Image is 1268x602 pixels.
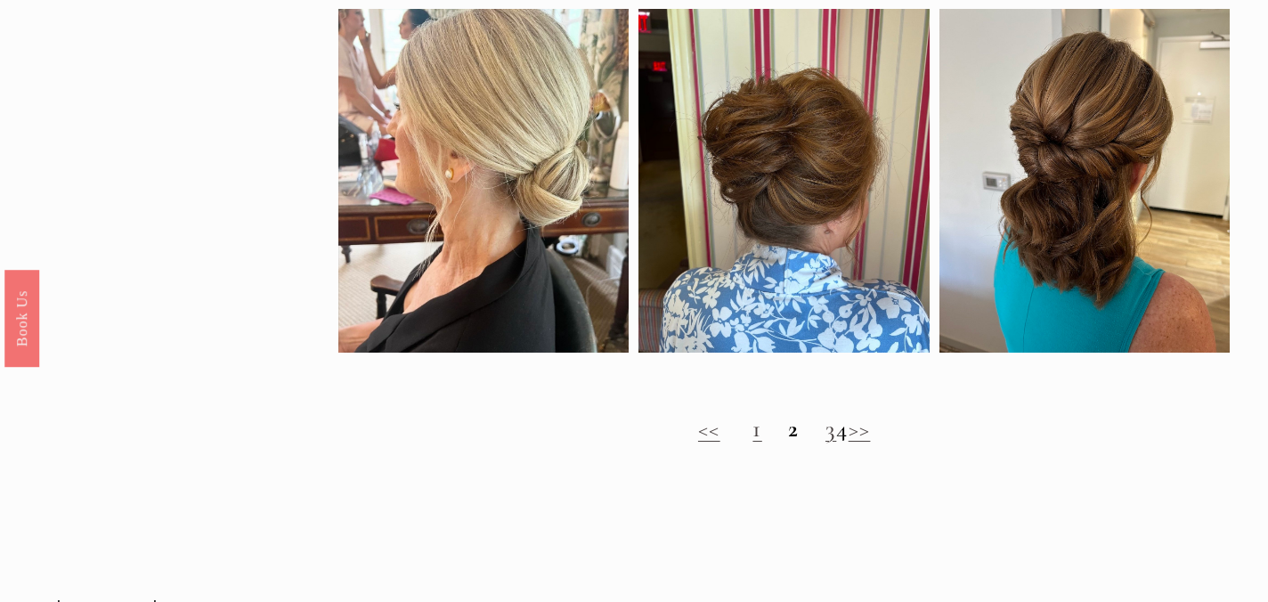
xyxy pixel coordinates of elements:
[788,414,799,443] strong: 2
[338,415,1230,443] h2: 4
[752,414,761,443] a: 1
[825,414,836,443] a: 3
[698,414,720,443] a: <<
[4,270,39,367] a: Book Us
[849,414,871,443] a: >>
